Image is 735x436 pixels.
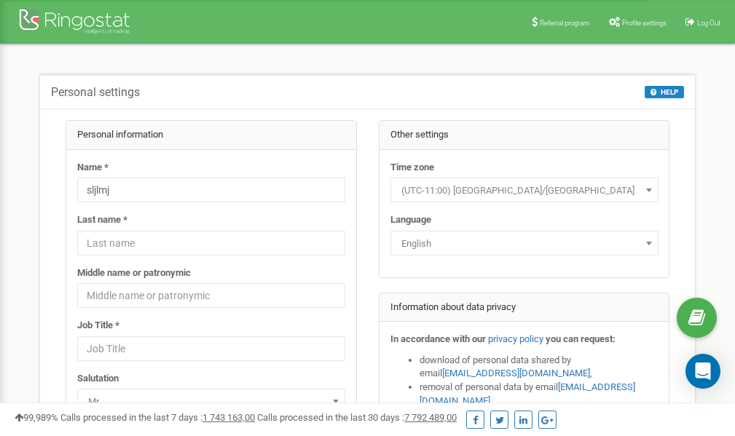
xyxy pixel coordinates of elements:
label: Last name * [77,213,127,227]
span: (UTC-11:00) Pacific/Midway [396,181,653,201]
input: Middle name or patronymic [77,283,345,308]
u: 7 792 489,00 [404,412,457,423]
a: privacy policy [488,333,543,344]
span: Mr. [82,392,340,412]
div: Other settings [380,121,669,150]
input: Name [77,178,345,202]
u: 1 743 163,00 [203,412,255,423]
label: Middle name or patronymic [77,266,191,280]
a: [EMAIL_ADDRESS][DOMAIN_NAME] [442,368,590,378]
span: Log Out [697,19,720,27]
span: (UTC-11:00) Pacific/Midway [390,178,659,202]
span: English [396,234,653,254]
label: Name * [77,161,109,175]
label: Time zone [390,161,434,175]
div: Information about data privacy [380,293,669,322]
span: Profile settings [622,19,667,27]
span: English [390,231,659,255]
li: download of personal data shared by email , [420,354,659,381]
span: Calls processed in the last 7 days : [60,412,255,423]
span: Calls processed in the last 30 days : [257,412,457,423]
li: removal of personal data by email , [420,381,659,408]
button: HELP [645,86,684,98]
strong: In accordance with our [390,333,486,344]
h5: Personal settings [51,86,140,99]
input: Last name [77,231,345,255]
label: Language [390,213,431,227]
label: Job Title * [77,319,119,333]
div: Open Intercom Messenger [685,354,720,389]
span: 99,989% [15,412,58,423]
label: Salutation [77,372,119,386]
strong: you can request: [546,333,616,344]
input: Job Title [77,336,345,361]
span: Mr. [77,389,345,413]
span: Referral program [540,19,590,27]
div: Personal information [66,121,356,150]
